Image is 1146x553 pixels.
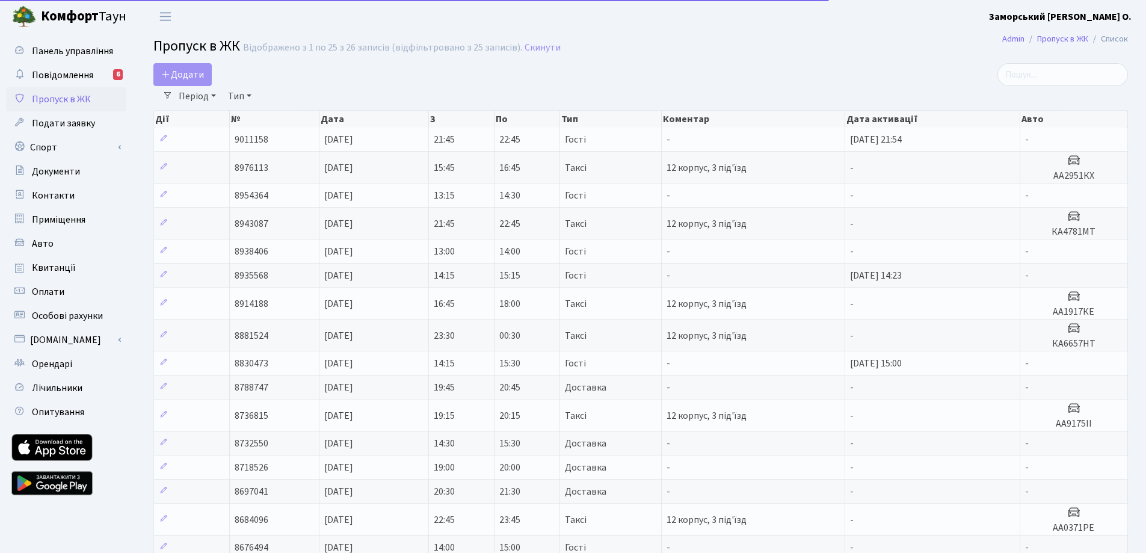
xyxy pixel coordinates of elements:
span: Квитанції [32,261,76,274]
span: 21:45 [434,133,455,146]
span: Опитування [32,406,84,419]
span: Доставка [565,439,606,448]
a: Контакти [6,184,126,208]
span: [DATE] [324,245,353,258]
span: - [850,189,854,202]
span: Панель управління [32,45,113,58]
span: [DATE] [324,133,353,146]
span: - [850,513,854,527]
a: Повідомлення6 [6,63,126,87]
span: 19:45 [434,381,455,394]
div: 6 [113,69,123,80]
th: № [230,111,319,128]
a: Оплати [6,280,126,304]
th: Коментар [662,111,845,128]
span: 12 корпус, 3 під'їзд [667,161,747,175]
span: 22:45 [499,217,520,230]
th: Дата активації [845,111,1020,128]
span: Таксі [565,411,587,421]
span: [DATE] [324,269,353,282]
span: Таксі [565,515,587,525]
span: 8684096 [235,513,268,527]
span: [DATE] [324,381,353,394]
span: Лічильники [32,382,82,395]
h5: АА2951КХ [1025,170,1123,182]
span: [DATE] [324,297,353,310]
h5: AA0371РЕ [1025,522,1123,534]
div: Відображено з 1 по 25 з 26 записів (відфільтровано з 25 записів). [243,42,522,54]
a: Спорт [6,135,126,159]
a: Пропуск в ЖК [6,87,126,111]
span: Гості [565,543,586,552]
span: - [850,409,854,422]
span: Доставка [565,463,606,472]
span: 16:45 [499,161,520,175]
th: Дії [154,111,230,128]
span: 21:30 [499,485,520,498]
span: [DATE] 14:23 [850,269,902,282]
span: [DATE] [324,485,353,498]
nav: breadcrumb [984,26,1146,52]
a: Особові рахунки [6,304,126,328]
span: - [850,217,854,230]
span: 15:45 [434,161,455,175]
span: [DATE] 15:00 [850,357,902,370]
span: 21:45 [434,217,455,230]
span: - [667,133,670,146]
span: 8938406 [235,245,268,258]
span: Контакти [32,189,75,202]
span: [DATE] [324,329,353,342]
span: 22:45 [434,513,455,527]
span: - [850,297,854,310]
span: 8943087 [235,217,268,230]
span: 12 корпус, 3 під'їзд [667,297,747,310]
span: - [667,485,670,498]
b: Комфорт [41,7,99,26]
span: [DATE] [324,161,353,175]
a: Заморський [PERSON_NAME] О. [989,10,1132,24]
span: - [1025,461,1029,474]
span: 8935568 [235,269,268,282]
th: З [429,111,494,128]
span: Гості [565,191,586,200]
span: Особові рахунки [32,309,103,323]
span: - [850,161,854,175]
th: Авто [1020,111,1128,128]
span: 14:15 [434,357,455,370]
a: Admin [1002,32,1024,45]
span: 14:00 [499,245,520,258]
button: Переключити навігацію [150,7,180,26]
span: Пропуск в ЖК [153,36,240,57]
span: Таксі [565,219,587,229]
span: Документи [32,165,80,178]
span: Гості [565,359,586,368]
span: Гості [565,135,586,144]
span: Пропуск в ЖК [32,93,91,106]
span: - [667,245,670,258]
a: Авто [6,232,126,256]
a: Квитанції [6,256,126,280]
span: - [1025,357,1029,370]
a: Опитування [6,400,126,424]
span: Таун [41,7,126,27]
span: - [667,437,670,450]
span: 8881524 [235,329,268,342]
span: 23:30 [434,329,455,342]
span: 22:45 [499,133,520,146]
span: Таксі [565,331,587,341]
span: - [1025,133,1029,146]
span: - [667,381,670,394]
span: Таксі [565,299,587,309]
span: Додати [161,68,204,81]
th: По [494,111,560,128]
span: Повідомлення [32,69,93,82]
span: Доставка [565,487,606,496]
h5: КА6657НТ [1025,338,1123,350]
h5: АА9175ІІ [1025,418,1123,430]
span: - [667,269,670,282]
span: - [1025,189,1029,202]
a: Пропуск в ЖК [1037,32,1088,45]
span: 15:30 [499,437,520,450]
span: - [667,189,670,202]
span: [DATE] [324,409,353,422]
